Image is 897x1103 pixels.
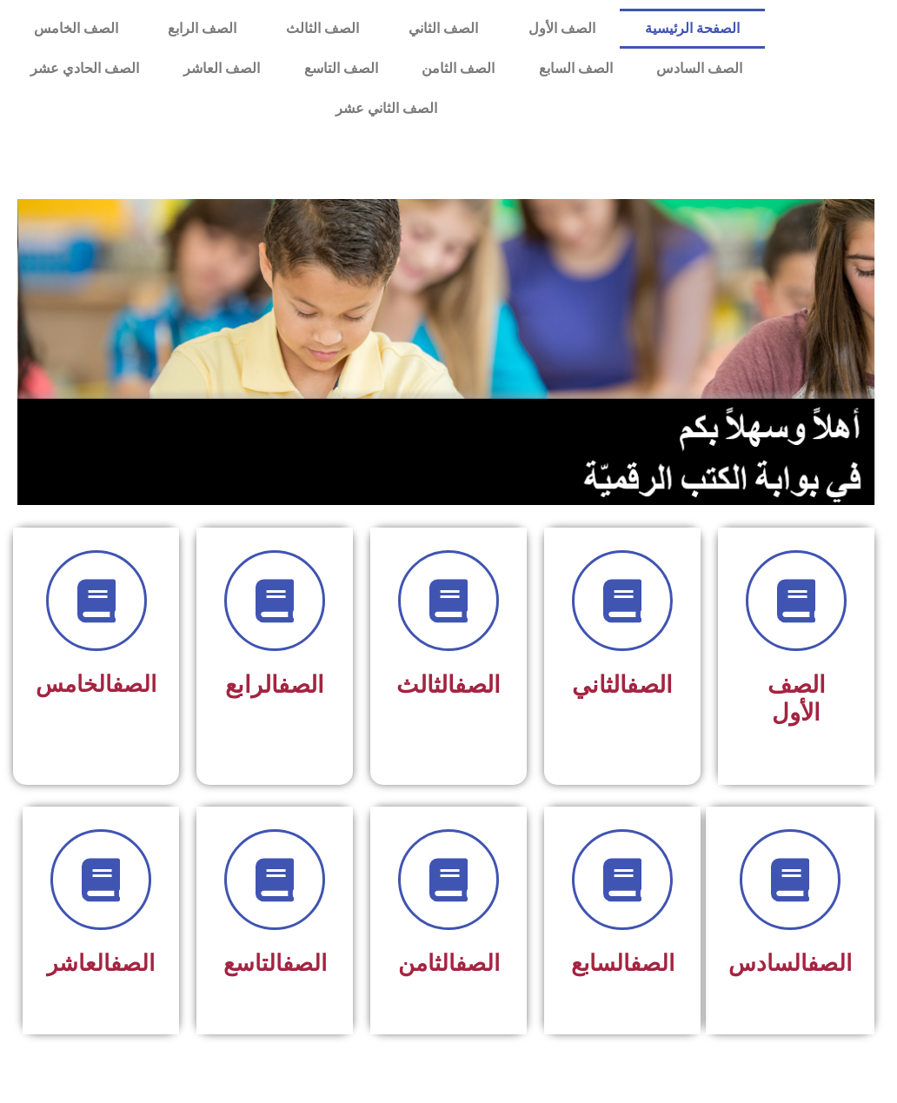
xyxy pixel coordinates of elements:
[143,9,261,49] a: الصف الرابع
[516,49,635,89] a: الصف السابع
[162,49,282,89] a: الصف العاشر
[400,49,517,89] a: الصف الثامن
[767,671,826,727] span: الصف الأول
[455,671,501,699] a: الصف
[627,671,673,699] a: الصف
[807,950,852,976] a: الصف
[47,950,155,976] span: العاشر
[112,671,156,697] a: الصف
[9,89,765,129] a: الصف الثاني عشر
[572,671,673,699] span: الثاني
[110,950,155,976] a: الصف
[384,9,503,49] a: الصف الثاني
[571,950,674,976] span: السابع
[398,950,500,976] span: الثامن
[9,9,143,49] a: الصف الخامس
[36,671,156,697] span: الخامس
[620,9,764,49] a: الصفحة الرئيسية
[728,950,852,976] span: السادس
[630,950,674,976] a: الصف
[503,9,620,49] a: الصف الأول
[262,9,384,49] a: الصف الثالث
[635,49,765,89] a: الصف السادس
[223,950,327,976] span: التاسع
[282,49,400,89] a: الصف التاسع
[225,671,324,699] span: الرابع
[282,950,327,976] a: الصف
[455,950,500,976] a: الصف
[278,671,324,699] a: الصف
[9,49,162,89] a: الصف الحادي عشر
[396,671,501,699] span: الثالث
